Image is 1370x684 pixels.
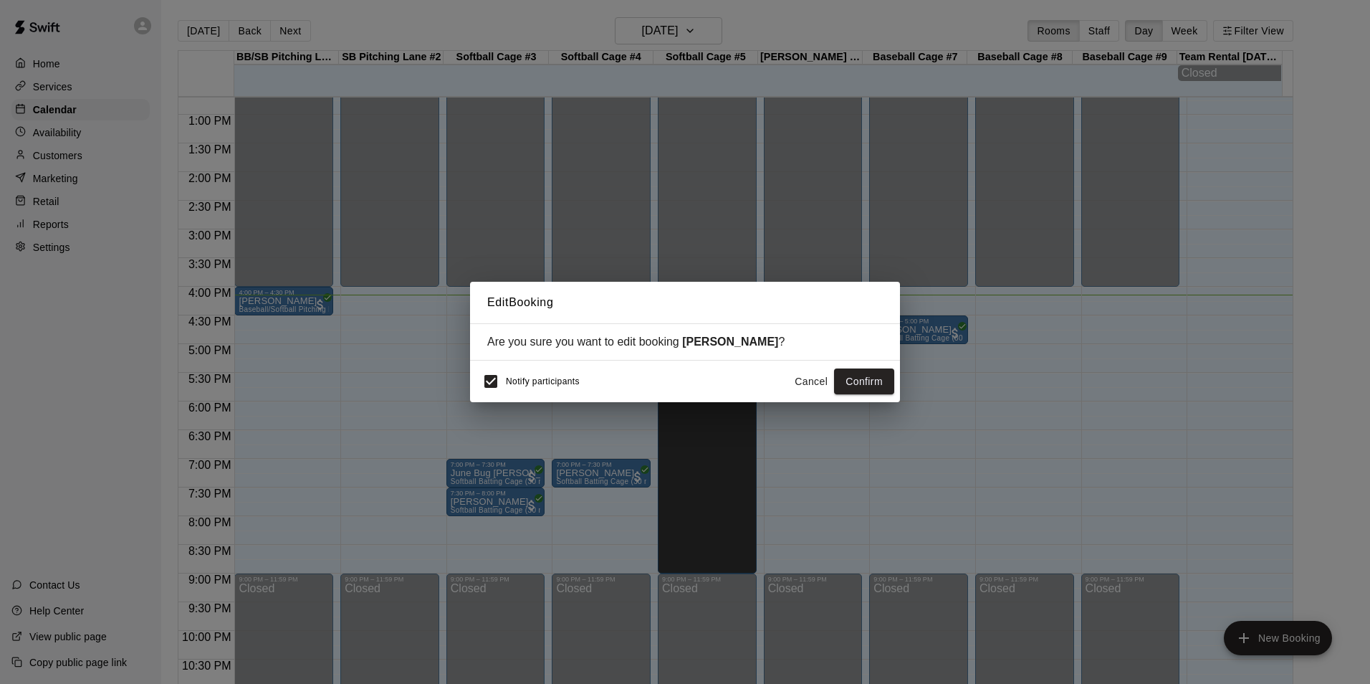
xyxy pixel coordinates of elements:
strong: [PERSON_NAME] [682,336,778,348]
button: Confirm [834,369,894,395]
button: Cancel [788,369,834,395]
span: Notify participants [506,376,580,386]
h2: Edit Booking [470,282,900,323]
div: Are you sure you want to edit booking ? [487,336,883,348]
